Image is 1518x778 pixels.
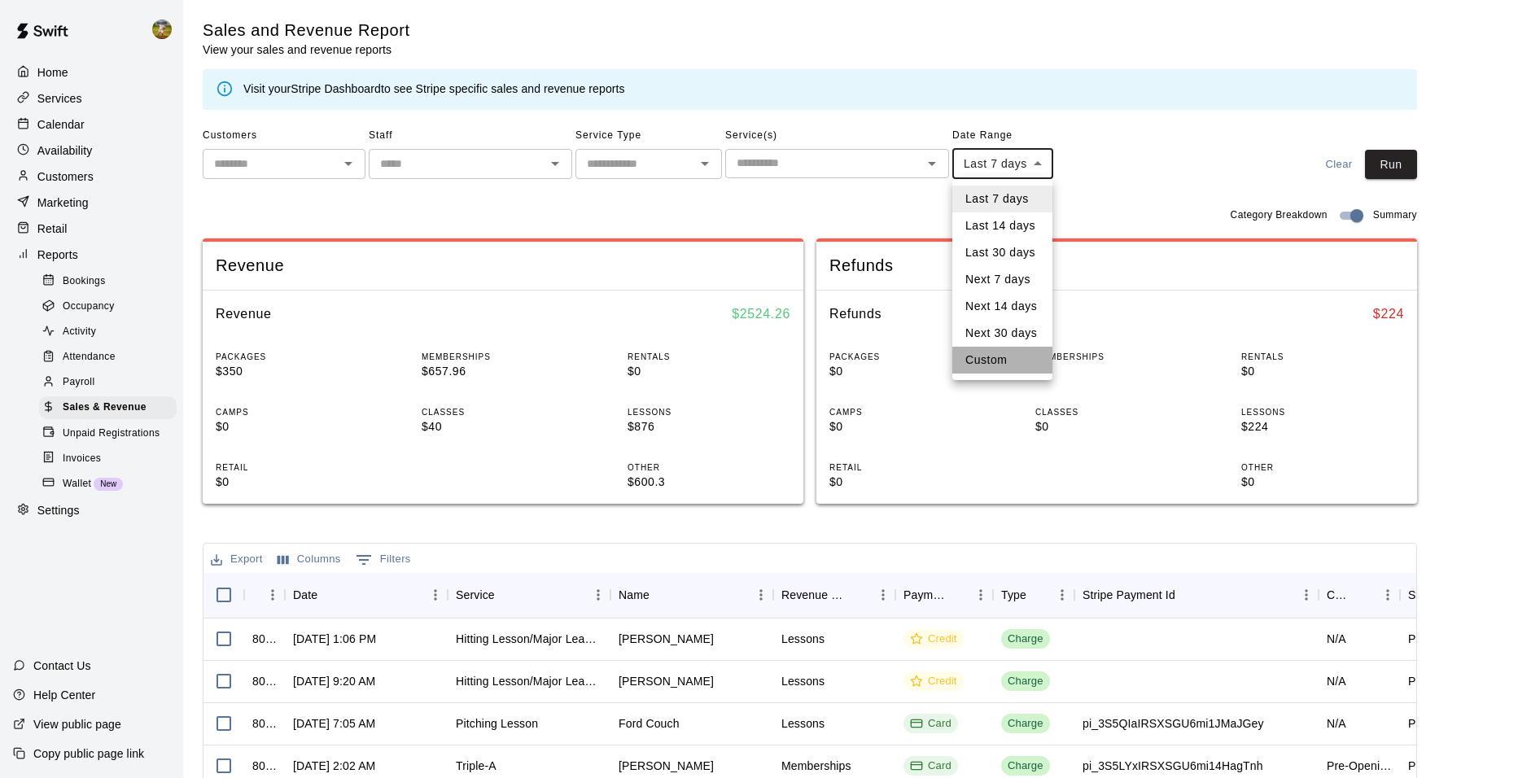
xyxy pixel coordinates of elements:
[952,186,1052,212] li: Last 7 days
[952,347,1052,374] li: Custom
[952,320,1052,347] li: Next 30 days
[952,266,1052,293] li: Next 7 days
[952,239,1052,266] li: Last 30 days
[952,293,1052,320] li: Next 14 days
[952,212,1052,239] li: Last 14 days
